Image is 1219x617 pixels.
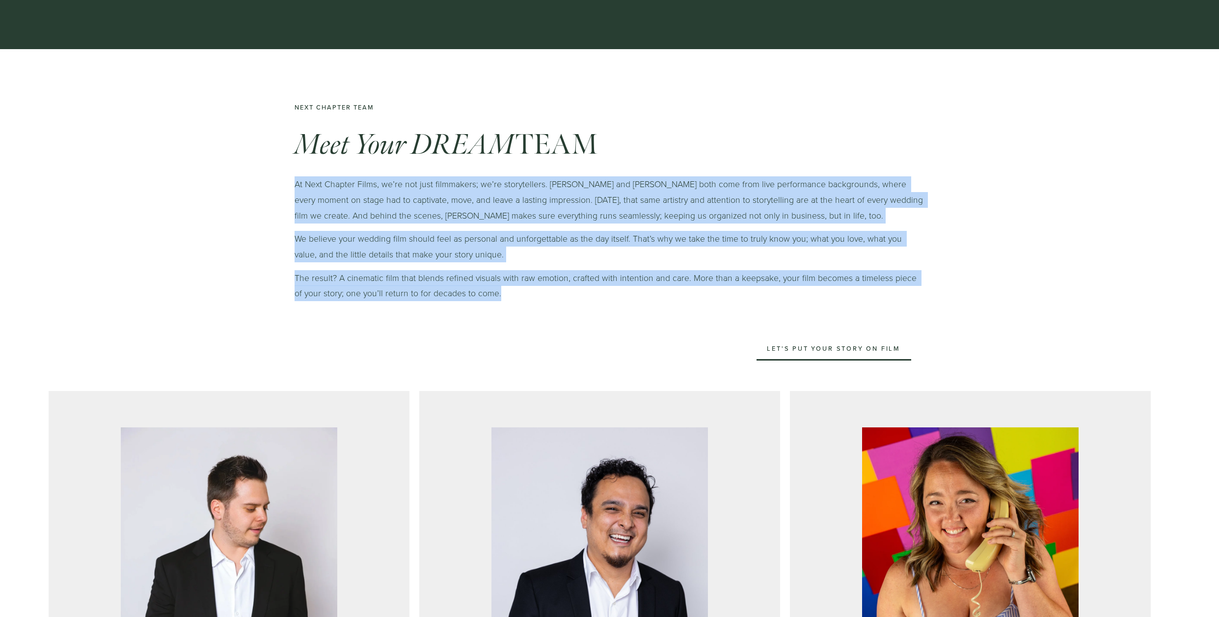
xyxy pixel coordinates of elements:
[295,127,515,163] em: Meet Your DREAM
[295,176,924,223] p: At Next Chapter Films, we’re not just filmmakers; we’re storytellers. [PERSON_NAME] and [PERSON_N...
[295,270,924,301] p: The result? A cinematic film that blends refined visuals with raw emotion, crafted with intention...
[757,338,911,361] a: Let's Put Your Story on Film
[295,103,374,112] code: Next Chapter Team
[295,231,924,262] p: We believe your wedding film should feel as personal and unforgettable as the day itself. That’s ...
[295,130,924,161] h2: TEAM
